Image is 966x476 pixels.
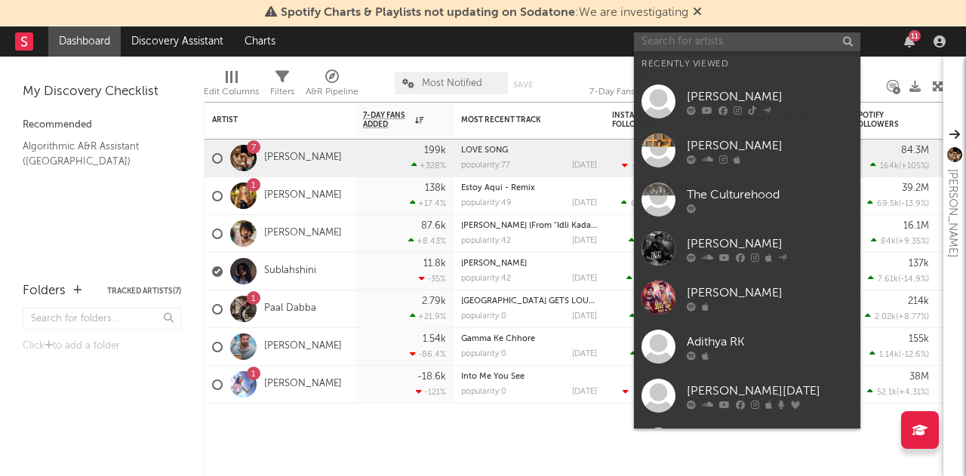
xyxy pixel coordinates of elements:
div: Monica [461,259,597,268]
div: popularity: 49 [461,199,512,207]
a: [PERSON_NAME] [634,224,860,273]
div: popularity: 42 [461,237,511,245]
span: 64.4k [631,200,654,208]
a: [PERSON_NAME] [264,340,342,353]
div: Gamma Ke Chhore [461,335,597,343]
div: 11 [909,30,921,41]
div: [PERSON_NAME] [943,169,961,257]
span: -13.9 % [901,200,927,208]
a: [PERSON_NAME][DATE] [634,371,860,420]
div: 214k [908,296,929,306]
div: LOVE SONG [461,146,597,155]
div: ( ) [629,312,688,321]
a: Estoy Aquí - Remix [461,184,535,192]
a: [PERSON_NAME] [461,259,527,268]
a: [PERSON_NAME] [264,189,342,202]
div: ( ) [622,161,688,170]
a: [PERSON_NAME] [264,152,342,164]
a: LOVE SONG [461,146,508,155]
div: 7-Day Fans Added (7-Day Fans Added) [589,83,703,101]
div: [DATE] [572,199,597,207]
a: [PERSON_NAME] [264,378,342,391]
span: +9.35 % [898,238,927,246]
div: [DATE] [572,312,597,321]
a: [PERSON_NAME] [634,273,860,322]
a: Into Me You See [461,373,525,381]
div: ( ) [869,349,929,359]
div: ( ) [621,198,688,208]
span: +105 % [901,162,927,170]
div: Recently Viewed [641,55,853,73]
div: Filters [270,83,294,101]
a: Sublahshini [264,265,316,278]
div: ( ) [867,387,929,397]
span: Spotify Charts & Playlists not updating on Sodatone [281,7,575,19]
div: ( ) [870,161,929,170]
div: popularity: 77 [461,161,510,170]
div: Spotify Followers [854,111,906,129]
div: 2.79k [422,296,446,306]
span: -76.3k [632,388,657,397]
div: ( ) [871,236,929,246]
div: Enjaami Thandhaane (From "Idli Kadai") [461,222,597,230]
input: Search for folders... [23,308,181,330]
div: ( ) [867,198,929,208]
span: 7-Day Fans Added [363,111,411,129]
span: 84k [881,238,896,246]
span: 52.1k [877,388,897,397]
div: Edit Columns [204,64,259,108]
div: +21.9 % [410,312,446,321]
a: [PERSON_NAME] (From "Idli Kadai") [461,222,598,230]
a: Dashboard [48,26,121,57]
a: [GEOGRAPHIC_DATA] GETS LOUD : MAX URB_N UN-MUTE [461,297,691,306]
div: Instagram Followers [612,111,665,129]
div: 199k [424,146,446,155]
div: A&R Pipeline [306,83,358,101]
div: My Discovery Checklist [23,83,181,101]
div: 11.8k [423,259,446,269]
div: [PERSON_NAME] [687,88,853,106]
div: A&R Pipeline [306,64,358,108]
div: Recommended [23,116,181,134]
div: ( ) [626,274,688,284]
div: ( ) [865,312,929,321]
div: [PERSON_NAME][DATE] [687,382,853,401]
div: ( ) [629,236,688,246]
a: [PERSON_NAME] [634,77,860,126]
div: [DATE] [572,237,597,245]
div: Folders [23,282,66,300]
a: Tarun Nagar [634,420,860,469]
div: 1.54k [423,334,446,344]
div: 155k [909,334,929,344]
div: 87.6k [421,221,446,231]
a: [PERSON_NAME] [264,227,342,240]
div: [DATE] [572,350,597,358]
div: popularity: 0 [461,350,506,358]
a: Algorithmic A&R Assistant ([GEOGRAPHIC_DATA]) [23,138,166,169]
div: The Culturehood [687,186,853,204]
div: Filters [270,64,294,108]
div: ( ) [623,387,688,397]
span: +4.31 % [899,388,927,397]
input: Search for artists [634,32,860,51]
div: [PERSON_NAME] [687,235,853,253]
div: 16.1M [903,221,929,231]
div: [PERSON_NAME] [687,137,853,155]
div: Adithya RK [687,333,853,352]
div: -121 % [416,387,446,397]
span: 1.14k [879,351,899,359]
div: popularity: 42 [461,275,511,283]
span: -70.7k [632,162,657,170]
a: Paal Dabba [264,302,316,315]
a: Adithya RK [634,322,860,371]
div: 84.3M [901,146,929,155]
span: 2.02k [875,313,896,321]
span: +8.77 % [898,313,927,321]
div: 138k [425,183,446,193]
div: Click to add a folder. [23,337,181,355]
span: Most Notified [422,78,482,88]
button: 11 [904,35,915,48]
div: popularity: 0 [461,388,506,396]
a: Gamma Ke Chhore [461,335,535,343]
button: Tracked Artists(7) [107,287,181,295]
